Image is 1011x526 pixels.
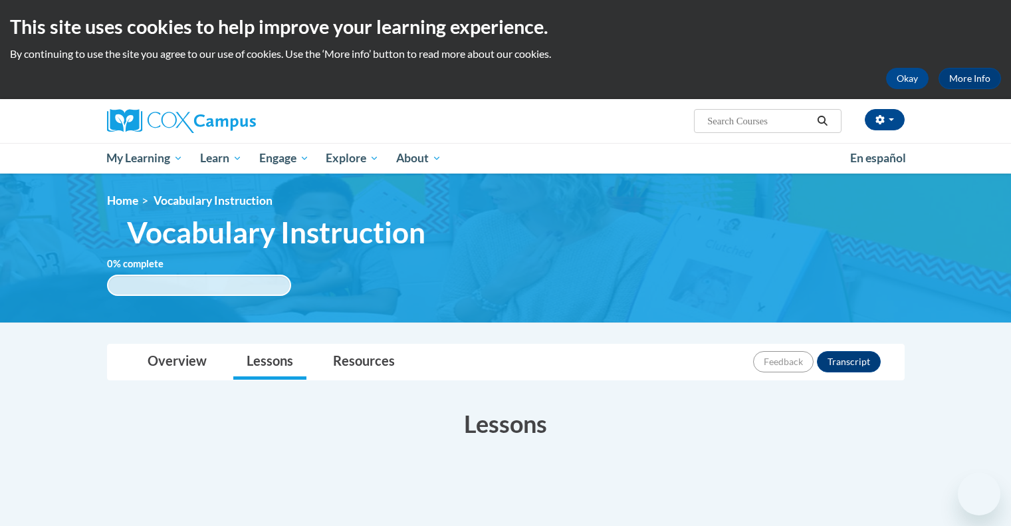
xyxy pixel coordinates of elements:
[753,351,814,372] button: Feedback
[706,113,812,129] input: Search Courses
[865,109,905,130] button: Account Settings
[812,113,832,129] button: Search
[251,143,318,174] a: Engage
[154,194,273,207] span: Vocabulary Instruction
[388,143,450,174] a: About
[107,258,113,269] span: 0
[107,109,360,133] a: Cox Campus
[817,351,881,372] button: Transcript
[10,13,1001,40] h2: This site uses cookies to help improve your learning experience.
[107,407,905,440] h3: Lessons
[320,344,408,380] a: Resources
[107,109,256,133] img: Cox Campus
[107,257,183,271] label: % complete
[106,150,183,166] span: My Learning
[396,150,441,166] span: About
[233,344,306,380] a: Lessons
[134,344,220,380] a: Overview
[87,143,925,174] div: Main menu
[886,68,929,89] button: Okay
[326,150,379,166] span: Explore
[127,215,425,250] span: Vocabulary Instruction
[939,68,1001,89] a: More Info
[958,473,1000,515] iframe: Button to launch messaging window
[842,144,915,172] a: En español
[191,143,251,174] a: Learn
[259,150,309,166] span: Engage
[200,150,242,166] span: Learn
[317,143,388,174] a: Explore
[98,143,192,174] a: My Learning
[107,194,138,207] a: Home
[850,151,906,165] span: En español
[10,47,1001,61] p: By continuing to use the site you agree to our use of cookies. Use the ‘More info’ button to read...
